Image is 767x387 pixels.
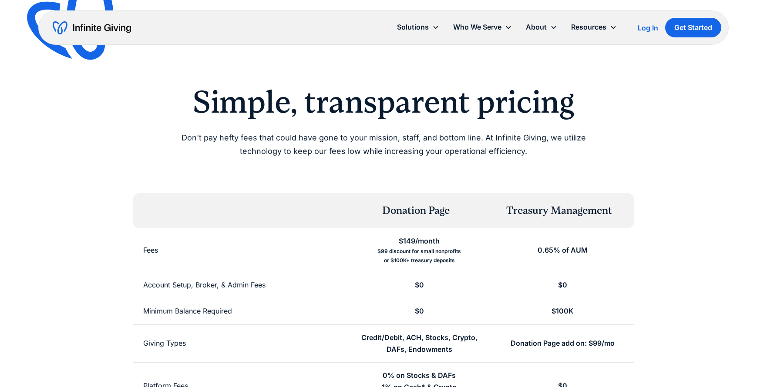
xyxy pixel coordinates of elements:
div: Solutions [397,21,429,33]
div: $100K [552,305,573,317]
div: Minimum Balance Required [143,305,232,317]
h2: Simple, transparent pricing [161,83,606,121]
a: Get Started [665,18,721,37]
div: Account Setup, Broker, & Admin Fees [143,279,266,291]
div: Resources [564,18,624,37]
div: About [519,18,564,37]
div: Solutions [390,18,446,37]
div: About [526,21,547,33]
div: $0 [415,279,424,291]
div: Log In [638,24,658,31]
div: Treasury Management [506,204,612,218]
div: Credit/Debit, ACH, Stocks, Crypto, DAFs, Endowments [358,332,481,355]
div: Donation Page add on: $99/mo [511,337,615,349]
p: Don't pay hefty fees that could have gone to your mission, staff, and bottom line. At Infinite Gi... [161,131,606,158]
div: Giving Types [143,337,186,349]
div: Resources [571,21,606,33]
div: 0.65% of AUM [538,244,588,256]
a: home [53,21,131,35]
div: $0 [558,279,567,291]
div: $0 [415,305,424,317]
div: $99 discount for small nonprofits or $100K+ treasury deposits [377,247,461,265]
div: $149/month [399,235,440,247]
div: Who We Serve [446,18,519,37]
div: Fees [143,244,158,256]
a: Log In [638,23,658,33]
div: Who We Serve [453,21,501,33]
div: Donation Page [382,204,450,218]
